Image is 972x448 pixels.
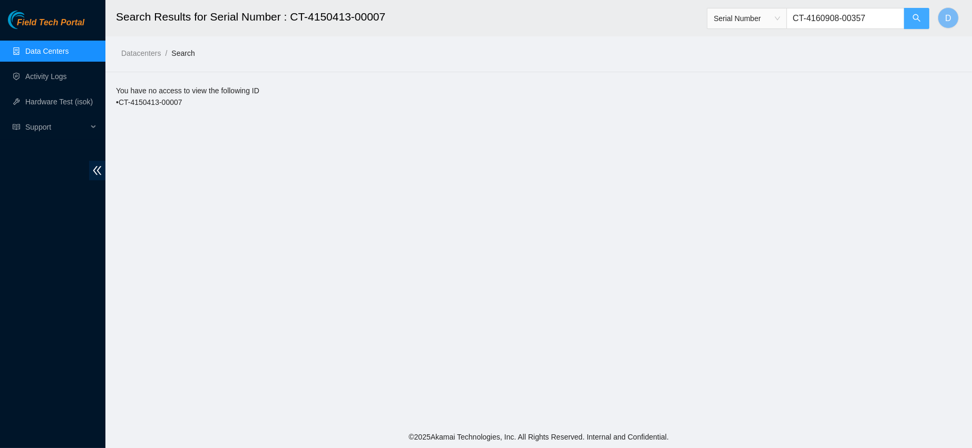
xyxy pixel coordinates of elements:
[945,12,951,25] span: D
[8,19,84,33] a: Akamai TechnologiesField Tech Portal
[25,98,93,106] a: Hardware Test (isok)
[116,85,961,108] div: You have no access to view the following ID • CT-4150413-00007
[25,47,69,55] a: Data Centers
[8,11,53,29] img: Akamai Technologies
[89,161,105,180] span: double-left
[105,426,972,448] footer: © 2025 Akamai Technologies, Inc. All Rights Reserved. Internal and Confidential.
[938,7,959,28] button: D
[786,8,905,29] input: Enter text here...
[171,49,195,57] a: Search
[13,123,20,131] span: read
[25,116,88,138] span: Support
[25,72,67,81] a: Activity Logs
[912,14,921,24] span: search
[714,11,780,26] span: Serial Number
[17,18,84,28] span: Field Tech Portal
[165,49,167,57] span: /
[121,49,161,57] a: Datacenters
[904,8,929,29] button: search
